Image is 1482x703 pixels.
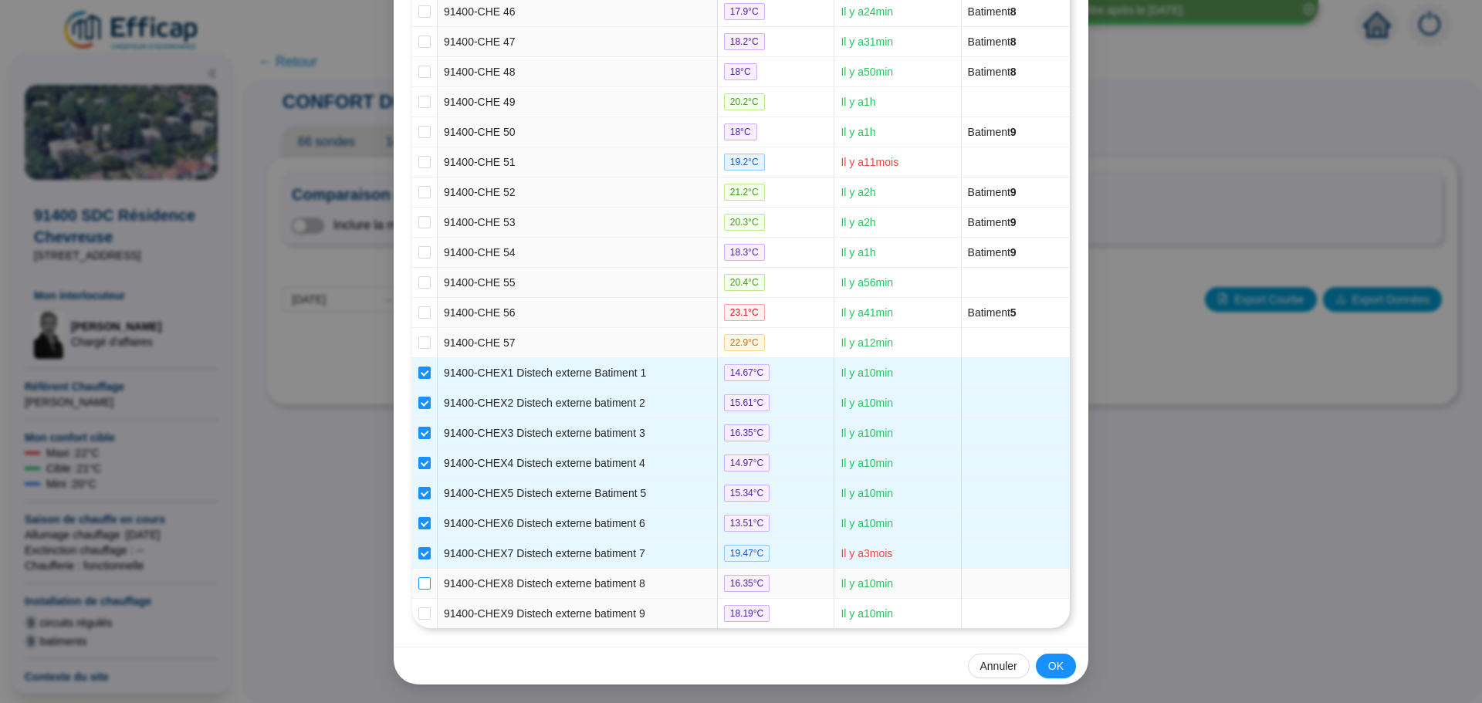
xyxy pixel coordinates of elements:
span: 9 [1010,186,1017,198]
span: Il y a 50 min [841,66,893,78]
td: 91400-CHEX8 Distech externe batiment 8 [438,569,718,599]
span: Batiment [968,5,1017,18]
span: 22.9 °C [724,334,765,351]
td: 91400-CHEX2 Distech externe batiment 2 [438,388,718,418]
span: Il y a 24 min [841,5,893,18]
td: 91400-CHE 56 [438,298,718,328]
span: Il y a 31 min [841,35,893,48]
span: 21.2 °C [724,184,765,201]
span: 8 [1010,35,1017,48]
span: Il y a 10 min [841,577,893,590]
button: Annuler [968,654,1030,678]
span: Il y a 10 min [841,397,893,409]
span: Il y a 1 h [841,96,875,108]
span: Batiment [968,126,1017,138]
td: 91400-CHE 54 [438,238,718,268]
td: 91400-CHEX1 Distech externe Batiment 1 [438,358,718,388]
span: Il y a 10 min [841,607,893,620]
span: Il y a 10 min [841,517,893,529]
span: Il y a 1 h [841,246,875,259]
span: 8 [1010,66,1017,78]
span: Il y a 11 mois [841,156,898,168]
span: Il y a 1 h [841,126,875,138]
span: 18.2 °C [724,33,765,50]
td: 91400-CHE 49 [438,87,718,117]
td: 91400-CHE 47 [438,27,718,57]
span: Il y a 3 mois [841,547,892,559]
span: 14.97 °C [724,455,770,471]
td: 91400-CHE 51 [438,147,718,177]
span: OK [1048,658,1064,674]
span: 19.2 °C [724,154,765,171]
span: 17.9 °C [724,3,765,20]
td: 91400-CHEX5 Distech externe Batiment 5 [438,478,718,509]
span: 19.47 °C [724,545,770,562]
span: 9 [1010,246,1017,259]
td: 91400-CHEX6 Distech externe batiment 6 [438,509,718,539]
span: 16.35 °C [724,575,770,592]
span: Batiment [968,246,1017,259]
span: Il y a 10 min [841,487,893,499]
span: Batiment [968,66,1017,78]
td: 91400-CHE 55 [438,268,718,298]
span: 18 °C [724,63,757,80]
td: 91400-CHEX7 Distech externe batiment 7 [438,539,718,569]
span: Batiment [968,216,1017,228]
span: Il y a 2 h [841,186,875,198]
span: 20.2 °C [724,93,765,110]
span: 8 [1010,5,1017,18]
span: 13.51 °C [724,515,770,532]
span: Il y a 56 min [841,276,893,289]
span: Annuler [980,658,1017,674]
span: 16.35 °C [724,424,770,441]
span: 20.4 °C [724,274,765,291]
span: 18.19 °C [724,605,770,622]
td: 91400-CHE 57 [438,328,718,358]
span: Il y a 41 min [841,306,893,319]
td: 91400-CHEX3 Distech externe batiment 3 [438,418,718,448]
span: Il y a 2 h [841,216,875,228]
span: Batiment [968,306,1017,319]
button: OK [1036,654,1076,678]
span: Il y a 10 min [841,457,893,469]
span: 15.34 °C [724,485,770,502]
span: Il y a 10 min [841,367,893,379]
td: 91400-CHE 53 [438,208,718,238]
span: Batiment [968,35,1017,48]
td: 91400-CHE 48 [438,57,718,87]
span: 9 [1010,126,1017,138]
span: Il y a 12 min [841,336,893,349]
td: 91400-CHE 50 [438,117,718,147]
span: Il y a 10 min [841,427,893,439]
span: 18 °C [724,123,757,140]
span: 15.61 °C [724,394,770,411]
td: 91400-CHEX4 Distech externe batiment 4 [438,448,718,478]
td: 91400-CHEX9 Distech externe batiment 9 [438,599,718,628]
span: Batiment [968,186,1017,198]
span: 20.3 °C [724,214,765,231]
span: 5 [1010,306,1017,319]
span: 9 [1010,216,1017,228]
span: 14.67 °C [724,364,770,381]
span: 23.1 °C [724,304,765,321]
span: 18.3 °C [724,244,765,261]
td: 91400-CHE 52 [438,177,718,208]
